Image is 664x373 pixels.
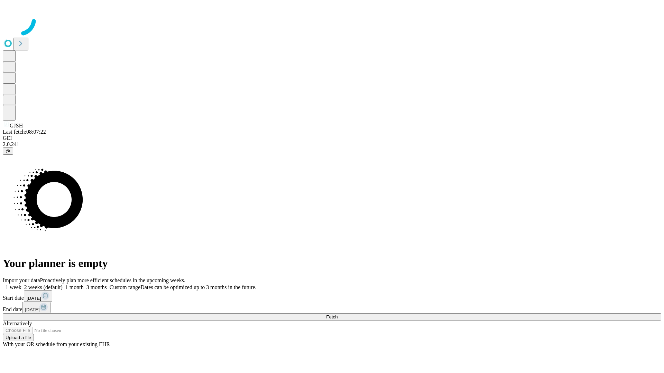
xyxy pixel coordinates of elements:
[110,284,140,290] span: Custom range
[24,290,52,302] button: [DATE]
[65,284,84,290] span: 1 month
[140,284,256,290] span: Dates can be optimized up to 3 months in the future.
[10,123,23,128] span: GJSH
[27,296,41,301] span: [DATE]
[3,321,32,326] span: Alternatively
[3,290,661,302] div: Start date
[24,284,63,290] span: 2 weeks (default)
[3,135,661,141] div: GEI
[22,302,50,313] button: [DATE]
[3,302,661,313] div: End date
[86,284,107,290] span: 3 months
[6,284,21,290] span: 1 week
[3,141,661,147] div: 2.0.241
[3,277,40,283] span: Import your data
[3,341,110,347] span: With your OR schedule from your existing EHR
[3,147,13,155] button: @
[3,257,661,270] h1: Your planner is empty
[25,307,39,312] span: [DATE]
[40,277,185,283] span: Proactively plan more efficient schedules in the upcoming weeks.
[3,334,34,341] button: Upload a file
[3,313,661,321] button: Fetch
[3,129,46,135] span: Last fetch: 08:07:22
[326,314,338,319] span: Fetch
[6,149,10,154] span: @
